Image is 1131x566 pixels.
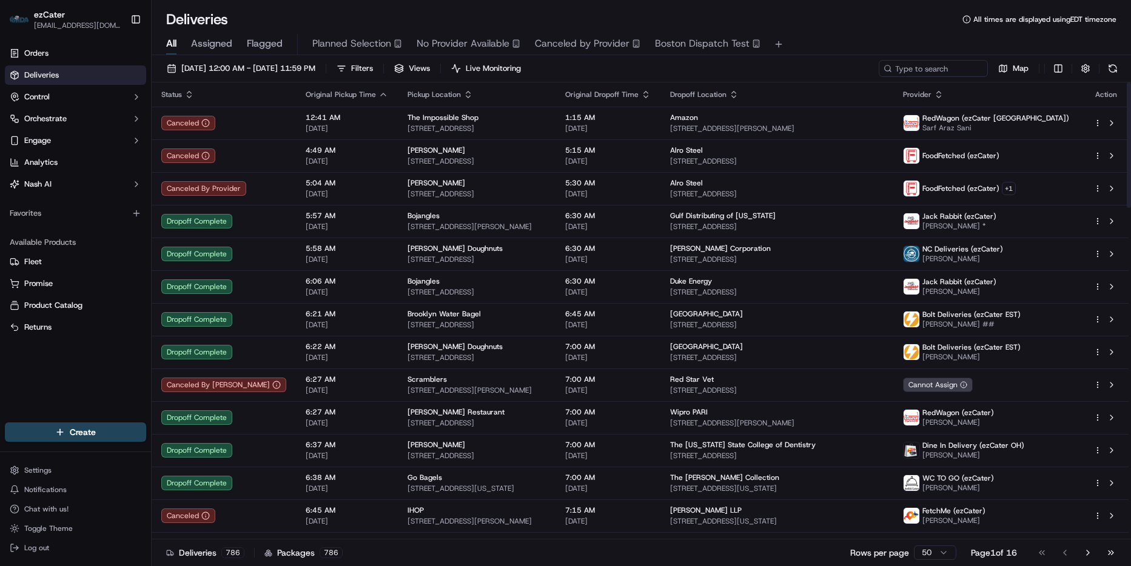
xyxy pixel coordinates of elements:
span: [STREET_ADDRESS] [670,385,884,395]
span: 12:41 AM [306,113,388,122]
button: Map [993,60,1034,77]
span: FoodFetched (ezCater) [922,184,999,193]
img: NCDeliveries.png [904,246,919,262]
img: jack_rabbit_logo.png [904,279,919,295]
span: FoodFetched (ezCater) [922,151,999,161]
img: bolt_logo.png [904,344,919,360]
span: Jack Rabbit (ezCater) [922,277,996,287]
span: [GEOGRAPHIC_DATA] [670,342,743,351]
button: Refresh [1104,60,1121,77]
span: Brooklyn Water Bagel [408,309,481,319]
a: Promise [10,278,141,289]
span: 6:27 AM [306,407,388,417]
span: Sarf Araz Sani [922,123,1069,133]
span: Bojangles [408,211,440,221]
span: Views [409,63,430,74]
span: Status [161,90,182,99]
span: [PERSON_NAME] Restaurant [408,407,505,417]
span: [PERSON_NAME] [922,254,1003,264]
span: [DATE] [306,484,388,493]
span: [PERSON_NAME] LLP [670,505,742,515]
span: [DATE] [565,222,651,231]
span: 7:00 AM [565,375,651,384]
span: [PERSON_NAME] Corporation [670,244,771,253]
span: Log out [24,543,49,553]
button: Orchestrate [5,109,146,128]
span: [DATE] [306,124,388,133]
button: Create [5,422,146,442]
button: Canceled [161,148,215,163]
button: [EMAIL_ADDRESS][DOMAIN_NAME] [34,21,121,30]
img: bolt_logo.png [904,311,919,327]
span: [STREET_ADDRESS] [670,222,884,231]
span: Orchestrate [24,113,67,124]
span: [STREET_ADDRESS] [670,320,884,330]
span: Chat with us! [24,504,69,514]
span: Dropoff Location [670,90,727,99]
div: 786 [221,547,244,558]
a: Deliveries [5,65,146,85]
span: Live Monitoring [466,63,521,74]
span: 5:57 AM [306,211,388,221]
span: Bolt Deliveries (ezCater EST) [922,342,1021,352]
span: [PERSON_NAME] [922,352,1021,362]
span: [DATE] [565,451,651,461]
span: [PERSON_NAME] [922,516,985,525]
span: [DATE] [306,353,388,362]
button: Product Catalog [5,296,146,315]
span: Toggle Theme [24,524,73,533]
span: [STREET_ADDRESS] [670,156,884,166]
span: 5:30 AM [565,178,651,188]
button: Fleet [5,252,146,271]
span: [STREET_ADDRESS] [408,353,546,362]
span: The [PERSON_NAME] Collection [670,473,779,482]
img: fetchme_logo.png [904,508,919,524]
div: Favorites [5,204,146,223]
span: [PERSON_NAME] [408,145,465,155]
button: Nash AI [5,175,146,194]
span: 7:15 AM [565,538,651,548]
span: [PERSON_NAME] [922,450,1024,460]
span: 6:45 AM [306,505,388,515]
button: Views [389,60,435,77]
img: v_1242_poe.png [904,442,919,458]
span: [DATE] [306,385,388,395]
span: 6:37 AM [306,440,388,450]
span: [PERSON_NAME] [922,483,994,493]
a: Analytics [5,153,146,172]
span: [DATE] [306,516,388,526]
button: Control [5,87,146,107]
span: Red Star Vet [670,375,714,384]
span: RedWagon (ezCater) [922,408,994,418]
button: Chat with us! [5,501,146,518]
span: [STREET_ADDRESS] [670,353,884,362]
span: Bolt Deliveries (ezCater EST) [922,310,1021,319]
span: [STREET_ADDRESS] [670,189,884,199]
span: [STREET_ADDRESS] [670,287,884,297]
span: Jack Rabbit (ezCater) [922,211,996,221]
span: Boston Dispatch Test [655,36,750,51]
button: Settings [5,462,146,479]
span: [DATE] [306,320,388,330]
span: The [US_STATE] State College of Dentistry [670,440,816,450]
div: Canceled [161,116,215,130]
span: [PERSON_NAME] * [922,221,996,231]
span: [PERSON_NAME] Doughnuts [408,244,503,253]
span: [STREET_ADDRESS][US_STATE] [408,484,546,493]
span: 6:46 AM [306,538,388,548]
span: [STREET_ADDRESS][US_STATE] [670,484,884,493]
span: [DATE] [565,124,651,133]
span: 5:15 AM [565,145,651,155]
span: 6:21 AM [306,309,388,319]
div: 786 [320,547,343,558]
span: [STREET_ADDRESS][PERSON_NAME] [408,222,546,231]
span: [DATE] [306,222,388,231]
div: Available Products [5,233,146,252]
span: [PERSON_NAME] [922,418,994,427]
span: Scramblers [408,375,447,384]
span: Settings [24,465,52,475]
span: [PERSON_NAME] [408,440,465,450]
span: Promise [24,278,53,289]
span: [DATE] [565,255,651,264]
span: [DATE] [565,516,651,526]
